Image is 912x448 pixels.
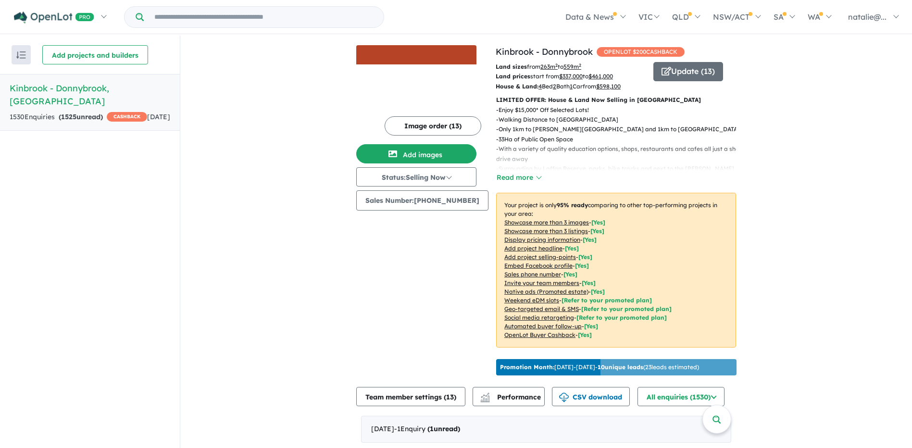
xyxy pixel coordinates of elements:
u: 263 m [540,63,558,70]
u: Showcase more than 3 images [504,219,589,226]
a: Kinbrook - Donnybrook [496,46,593,57]
img: download icon [559,393,569,402]
p: - 33Ha of Public Open Space [496,135,744,144]
img: bar-chart.svg [480,396,490,402]
strong: ( unread) [59,112,103,121]
span: [ Yes ] [575,262,589,269]
u: Sales phone number [504,271,561,278]
span: [Refer to your promoted plan] [576,314,667,321]
u: Weekend eDM slots [504,297,559,304]
u: Embed Facebook profile [504,262,573,269]
button: Performance [473,387,545,406]
sup: 2 [555,62,558,68]
span: 1525 [61,112,76,121]
p: LIMITED OFFER: House & Land Now Selling in [GEOGRAPHIC_DATA] [496,95,736,105]
u: $ 598,100 [596,83,621,90]
span: [ Yes ] [590,227,604,235]
span: [ Yes ] [578,253,592,261]
p: [DATE] - [DATE] - ( 23 leads estimated) [500,363,699,372]
span: [ Yes ] [563,271,577,278]
u: $ 461,000 [588,73,613,80]
u: Showcase more than 3 listings [504,227,588,235]
span: [Yes] [584,323,598,330]
span: [Yes] [591,288,605,295]
p: from [496,62,646,72]
u: Display pricing information [504,236,580,243]
span: CASHBACK [107,112,147,122]
button: All enquiries (1530) [637,387,725,406]
div: [DATE] [361,416,731,443]
span: OPENLOT $ 200 CASHBACK [597,47,685,57]
h5: Kinbrook - Donnybrook , [GEOGRAPHIC_DATA] [10,82,170,108]
b: 95 % ready [557,201,588,209]
u: 4 [538,83,542,90]
span: [ Yes ] [591,219,605,226]
span: 13 [446,393,454,401]
u: Add project headline [504,245,562,252]
img: sort.svg [16,51,26,59]
button: CSV download [552,387,630,406]
b: House & Land: [496,83,538,90]
img: line-chart.svg [481,393,489,398]
span: Performance [482,393,541,401]
p: Your project is only comparing to other top-performing projects in your area: - - - - - - - - - -... [496,193,736,348]
span: [Refer to your promoted plan] [562,297,652,304]
p: - Only 1km to [PERSON_NAME][GEOGRAPHIC_DATA] and 1km to [GEOGRAPHIC_DATA] [496,124,744,134]
sup: 2 [579,62,581,68]
span: [Yes] [578,331,592,338]
u: 1 [570,83,573,90]
span: to [558,63,581,70]
u: Geo-targeted email & SMS [504,305,579,312]
b: Promotion Month: [500,363,554,371]
b: Land sizes [496,63,527,70]
button: Update (13) [653,62,723,81]
button: Add projects and builders [42,45,148,64]
span: to [583,73,613,80]
button: Add images [356,144,476,163]
u: Social media retargeting [504,314,574,321]
u: OpenLot Buyer Cashback [504,331,575,338]
strong: ( unread) [427,424,460,433]
u: Automated buyer follow-up [504,323,582,330]
b: 10 unique leads [598,363,643,371]
button: Image order (13) [385,116,481,136]
p: - Walking Distance to [GEOGRAPHIC_DATA] [496,115,744,124]
p: Bed Bath Car from [496,82,646,91]
p: - With a variety of quality education options, shops, restaurants and cafes all just a short driv... [496,144,744,164]
p: start from [496,72,646,81]
u: Native ads (Promoted estate) [504,288,588,295]
p: - Enjoy $15,000* Off Selected Lots! [496,105,744,115]
button: Sales Number:[PHONE_NUMBER] [356,190,488,211]
span: [ Yes ] [582,279,596,286]
button: Team member settings (13) [356,387,465,406]
span: [ Yes ] [565,245,579,252]
img: Openlot PRO Logo White [14,12,94,24]
span: [Refer to your promoted plan] [581,305,672,312]
p: - Surrounding by Laffan Reserve, parks, bike tracks and next to the [PERSON_NAME][GEOGRAPHIC_DATA] [496,164,744,184]
span: - 1 Enquir y [394,424,460,433]
u: 559 m [563,63,581,70]
span: natalie@... [848,12,887,22]
u: Invite your team members [504,279,579,286]
span: [ Yes ] [583,236,597,243]
b: Land prices [496,73,530,80]
u: $ 337,000 [559,73,583,80]
button: Read more [496,172,541,183]
u: Add project selling-points [504,253,576,261]
span: 1 [430,424,434,433]
span: [DATE] [147,112,170,121]
div: 1530 Enquir ies [10,112,147,123]
button: Status:Selling Now [356,167,476,187]
u: 2 [553,83,556,90]
input: Try estate name, suburb, builder or developer [146,7,382,27]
